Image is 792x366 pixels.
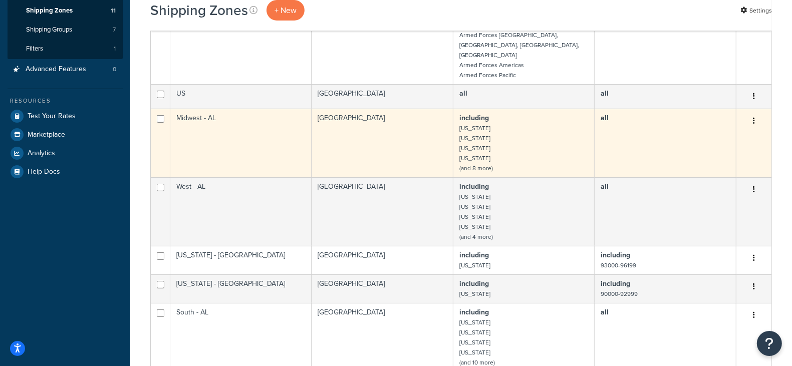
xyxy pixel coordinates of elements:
b: all [601,181,609,192]
b: all [601,113,609,123]
span: 11 [111,7,116,15]
small: [US_STATE] [459,348,490,357]
td: [GEOGRAPHIC_DATA] [312,274,453,303]
td: [US_STATE] - [GEOGRAPHIC_DATA] [170,246,312,274]
span: 1 [114,45,116,53]
small: [US_STATE] [459,328,490,337]
small: (and 8 more) [459,164,493,173]
td: [GEOGRAPHIC_DATA] [312,246,453,274]
small: 90000-92999 [601,289,638,298]
b: all [601,88,609,99]
small: [US_STATE] [459,124,490,133]
td: [GEOGRAPHIC_DATA] [312,109,453,177]
li: Filters [8,40,123,58]
b: including [459,278,489,289]
a: Advanced Features 0 [8,60,123,79]
small: Armed Forces [GEOGRAPHIC_DATA], [GEOGRAPHIC_DATA], [GEOGRAPHIC_DATA], [GEOGRAPHIC_DATA] [459,31,579,60]
button: Open Resource Center [757,331,782,356]
span: Analytics [28,149,55,158]
b: including [601,278,630,289]
small: [US_STATE] [459,134,490,143]
small: [US_STATE] [459,192,490,201]
span: Shipping Zones [26,7,73,15]
li: Shipping Groups [8,21,123,39]
div: Resources [8,97,123,105]
td: US APO [170,16,312,84]
a: Help Docs [8,163,123,181]
small: [US_STATE] [459,222,490,231]
span: 0 [113,65,116,74]
b: including [459,181,489,192]
span: Help Docs [28,168,60,176]
td: [GEOGRAPHIC_DATA] [312,16,453,84]
span: + New [275,5,297,16]
small: [US_STATE] [459,338,490,347]
h1: Shipping Zones [150,1,248,20]
small: [US_STATE] [459,202,490,211]
small: Armed Forces Americas [459,61,524,70]
b: all [459,88,467,99]
a: Shipping Zones 11 [8,2,123,20]
a: Test Your Rates [8,107,123,125]
a: Settings [740,4,772,18]
a: Analytics [8,144,123,162]
small: [US_STATE] [459,261,490,270]
span: Test Your Rates [28,112,76,121]
td: West - AL [170,177,312,246]
span: Marketplace [28,131,65,139]
small: [US_STATE] [459,212,490,221]
small: [US_STATE] [459,289,490,298]
td: [GEOGRAPHIC_DATA] [312,84,453,109]
span: 7 [113,26,116,34]
span: Shipping Groups [26,26,72,34]
td: US [170,84,312,109]
span: Filters [26,45,43,53]
td: Midwest - AL [170,109,312,177]
a: Marketplace [8,126,123,144]
b: including [459,250,489,260]
small: [US_STATE] [459,154,490,163]
li: Advanced Features [8,60,123,79]
small: [US_STATE] [459,318,490,327]
li: Shipping Zones [8,2,123,20]
td: [US_STATE] - [GEOGRAPHIC_DATA] [170,274,312,303]
small: Armed Forces Pacific [459,71,516,80]
small: 93000-96199 [601,261,636,270]
small: (and 4 more) [459,232,493,241]
b: including [601,250,630,260]
a: Shipping Groups 7 [8,21,123,39]
b: including [459,307,489,317]
span: Advanced Features [26,65,86,74]
a: Filters 1 [8,40,123,58]
b: all [601,307,609,317]
td: [GEOGRAPHIC_DATA] [312,177,453,246]
small: [US_STATE] [459,144,490,153]
b: including [459,113,489,123]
